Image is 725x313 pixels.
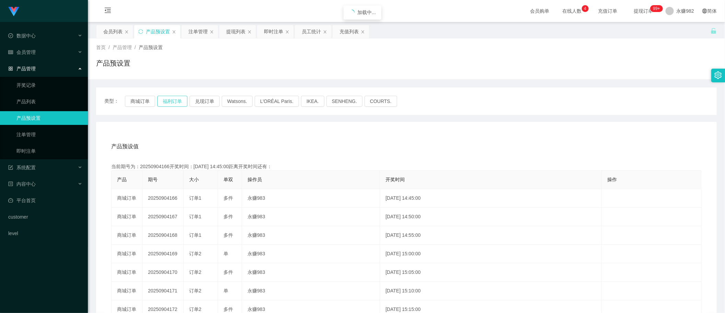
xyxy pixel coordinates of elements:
span: 数据中心 [8,33,36,38]
button: IKEA. [301,96,324,107]
td: 商城订单 [112,245,142,263]
span: 充值订单 [595,9,621,13]
td: [DATE] 15:00:00 [380,245,602,263]
i: 图标: table [8,50,13,55]
i: 图标: close [172,30,176,34]
span: 产品管理 [113,45,132,50]
a: 注单管理 [16,128,82,141]
span: 加载中... [357,10,376,15]
span: 多件 [223,269,233,275]
button: SENHENG. [326,96,362,107]
td: 20250904166 [142,189,184,208]
td: 商城订单 [112,189,142,208]
td: 永赚983 [242,282,380,300]
div: 会员列表 [103,25,123,38]
a: level [8,227,82,240]
td: 20250904167 [142,208,184,226]
span: 订单2 [189,269,202,275]
h1: 产品预设置 [96,58,130,68]
button: 兑现订单 [189,96,220,107]
div: 员工统计 [302,25,321,38]
td: 永赚983 [242,226,380,245]
span: 订单2 [189,306,202,312]
div: 产品预设置 [146,25,170,38]
span: 在线人数 [559,9,585,13]
i: 图标: profile [8,182,13,186]
button: 福利订单 [157,96,187,107]
span: 产品管理 [8,66,36,71]
span: / [135,45,136,50]
span: 操作员 [248,177,262,182]
img: logo.9652507e.png [8,7,19,16]
span: 多件 [223,306,233,312]
td: 20250904171 [142,282,184,300]
span: 产品 [117,177,127,182]
span: 产品预设置 [139,45,163,50]
span: 订单2 [189,288,202,293]
button: 商城订单 [125,96,155,107]
i: 图标: appstore-o [8,66,13,71]
span: 会员管理 [8,49,36,55]
span: 单双 [223,177,233,182]
i: 图标: setting [714,71,722,79]
td: [DATE] 14:55:00 [380,226,602,245]
div: 提现列表 [226,25,245,38]
span: 订单1 [189,232,202,238]
span: 订单1 [189,214,202,219]
span: 多件 [223,195,233,201]
div: 注单管理 [188,25,208,38]
span: 期号 [148,177,158,182]
span: 类型： [104,96,125,107]
i: 图标: form [8,165,13,170]
td: [DATE] 15:05:00 [380,263,602,282]
span: 订单1 [189,195,202,201]
td: [DATE] 15:10:00 [380,282,602,300]
span: 单 [223,288,228,293]
td: 永赚983 [242,189,380,208]
span: 首页 [96,45,106,50]
i: 图标: global [702,9,707,13]
td: 20250904170 [142,263,184,282]
td: 商城订单 [112,208,142,226]
a: 产品列表 [16,95,82,108]
span: 单 [223,251,228,256]
span: / [108,45,110,50]
button: COURTS. [365,96,397,107]
span: 多件 [223,232,233,238]
i: 图标: check-circle-o [8,33,13,38]
div: 当前期号为：20250904166开奖时间：[DATE] 14:45:00距离开奖时间还有： [111,163,702,170]
td: 20250904169 [142,245,184,263]
i: 图标: close [210,30,214,34]
span: 订单2 [189,251,202,256]
a: customer [8,210,82,224]
td: 商城订单 [112,263,142,282]
td: 永赚983 [242,263,380,282]
div: 即时注单 [264,25,283,38]
a: 产品预设置 [16,111,82,125]
i: 图标: unlock [711,28,717,34]
i: 图标: close [323,30,327,34]
a: 开奖记录 [16,78,82,92]
sup: 4 [582,5,589,12]
span: 开奖时间 [385,177,405,182]
i: 图标: close [361,30,365,34]
i: 图标: close [285,30,289,34]
i: 图标: menu-fold [96,0,119,22]
td: 永赚983 [242,208,380,226]
td: 20250904168 [142,226,184,245]
span: 多件 [223,214,233,219]
td: 商城订单 [112,226,142,245]
span: 系统配置 [8,165,36,170]
button: L'ORÉAL Paris. [255,96,299,107]
td: [DATE] 14:45:00 [380,189,602,208]
span: 大小 [189,177,199,182]
i: icon: loading [349,10,355,15]
div: 充值列表 [340,25,359,38]
i: 图标: close [248,30,252,34]
span: 提现订单 [631,9,657,13]
i: 图标: sync [138,29,143,34]
p: 4 [584,5,586,12]
td: [DATE] 14:50:00 [380,208,602,226]
td: 永赚983 [242,245,380,263]
span: 内容中心 [8,181,36,187]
